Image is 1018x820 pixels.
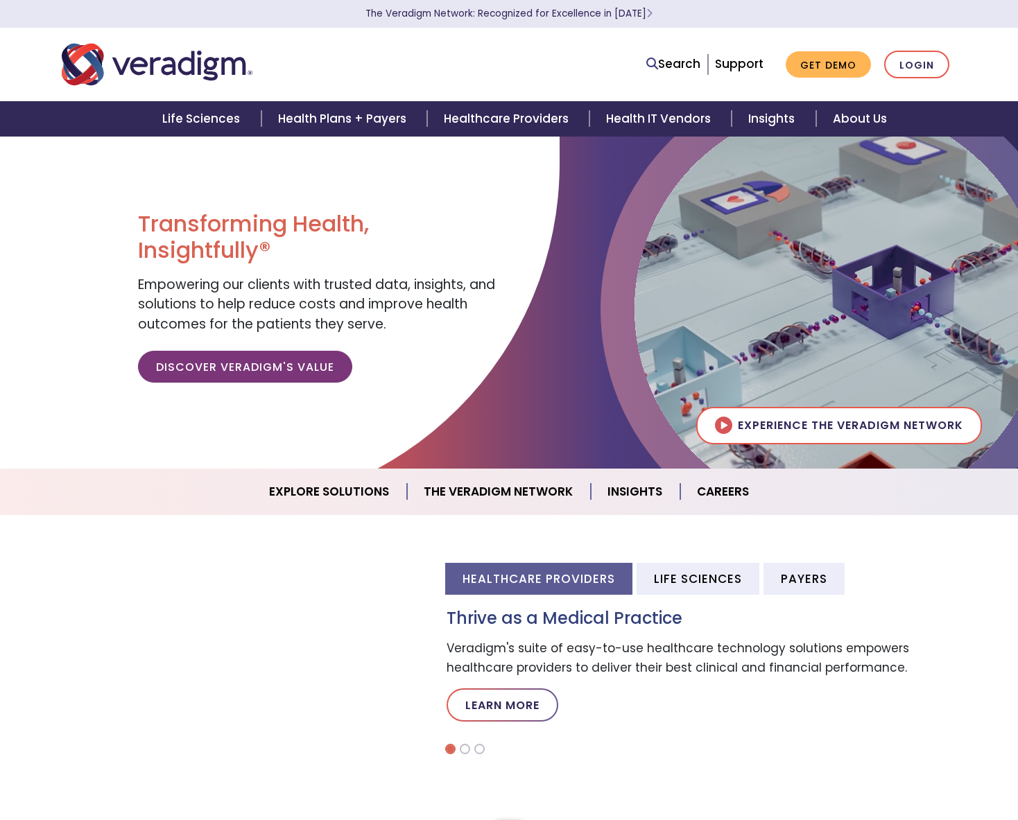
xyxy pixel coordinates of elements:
[816,101,904,137] a: About Us
[646,55,700,73] a: Search
[252,474,407,509] a: Explore Solutions
[365,7,653,20] a: The Veradigm Network: Recognized for Excellence in [DATE]Learn More
[407,474,591,509] a: The Veradigm Network
[261,101,427,137] a: Health Plans + Payers
[447,688,558,722] a: Learn More
[646,7,653,20] span: Learn More
[884,51,949,79] a: Login
[786,51,871,78] a: Get Demo
[146,101,261,137] a: Life Sciences
[138,211,499,264] h1: Transforming Health, Insightfully®
[445,563,632,594] li: Healthcare Providers
[427,101,589,137] a: Healthcare Providers
[715,55,763,72] a: Support
[591,474,680,509] a: Insights
[680,474,766,509] a: Careers
[732,101,816,137] a: Insights
[62,42,252,87] img: Veradigm logo
[138,275,495,333] span: Empowering our clients with trusted data, insights, and solutions to help reduce costs and improv...
[447,639,956,677] p: Veradigm's suite of easy-to-use healthcare technology solutions empowers healthcare providers to ...
[763,563,845,594] li: Payers
[447,609,956,629] h3: Thrive as a Medical Practice
[589,101,732,137] a: Health IT Vendors
[637,563,759,594] li: Life Sciences
[138,351,352,383] a: Discover Veradigm's Value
